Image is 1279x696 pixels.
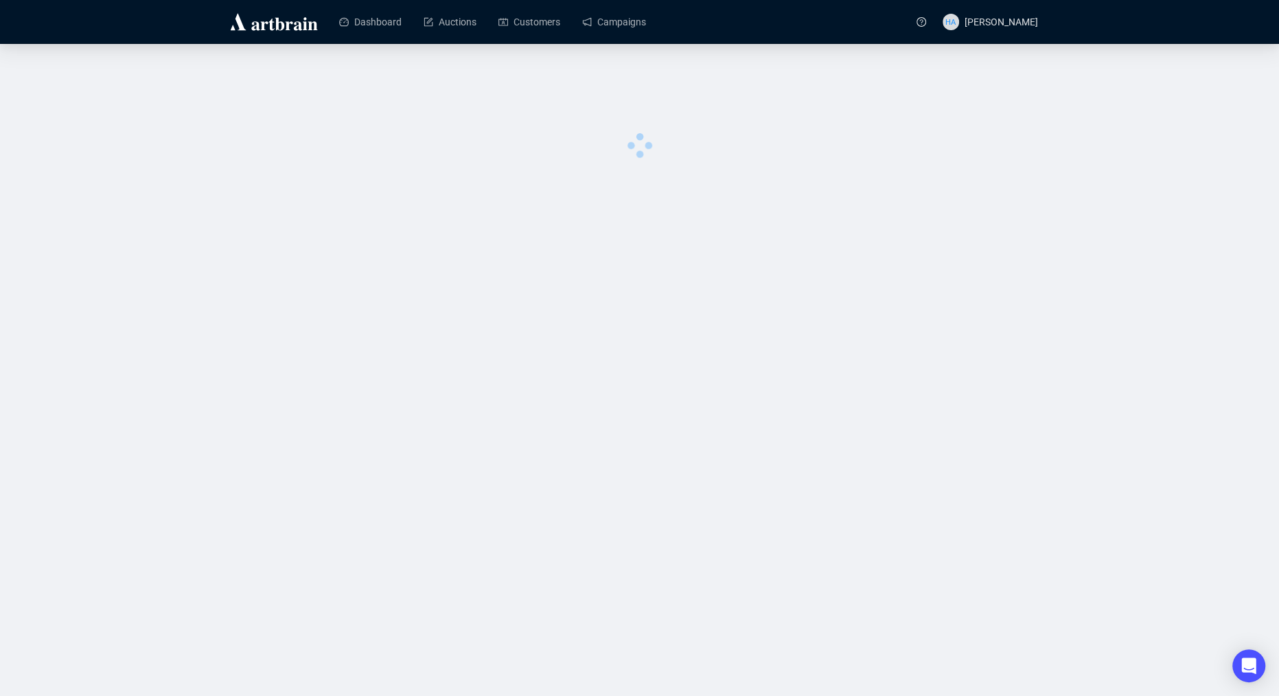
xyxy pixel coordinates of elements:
[339,4,402,40] a: Dashboard
[228,11,320,33] img: logo
[965,16,1038,27] span: [PERSON_NAME]
[582,4,646,40] a: Campaigns
[945,16,956,28] span: HA
[424,4,476,40] a: Auctions
[498,4,560,40] a: Customers
[1232,649,1265,682] div: Open Intercom Messenger
[917,17,926,27] span: question-circle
